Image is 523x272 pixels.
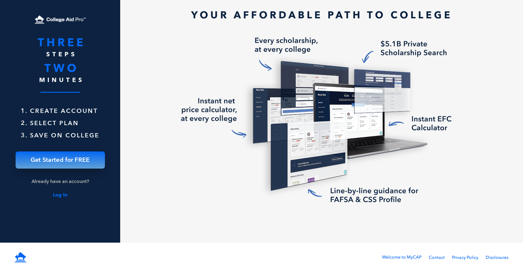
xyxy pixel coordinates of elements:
div: THREE [38,37,86,49]
li: SAVE ON COLLEGE [21,132,99,139]
small: Welcome to MyCAP [382,254,421,260]
li: CREATE ACCOUNT [21,107,99,115]
div: YOUR AFFORDABLE PATH TO COLLEGE [179,10,465,21]
div: MINUTES [39,76,84,84]
span: Already have an account? [32,178,89,184]
button: Get Started for FREE [16,151,105,169]
img: CollegeAidPro [157,21,487,215]
a: Log In [46,184,75,205]
a: Contact [429,254,445,261]
div: TWO [44,62,79,75]
img: CollegeAidPro [33,12,87,27]
a: Disclosures [486,254,508,261]
li: SELECT PLAN [21,120,99,127]
div: STEPS [46,50,77,59]
a: Privacy Policy [452,254,478,261]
